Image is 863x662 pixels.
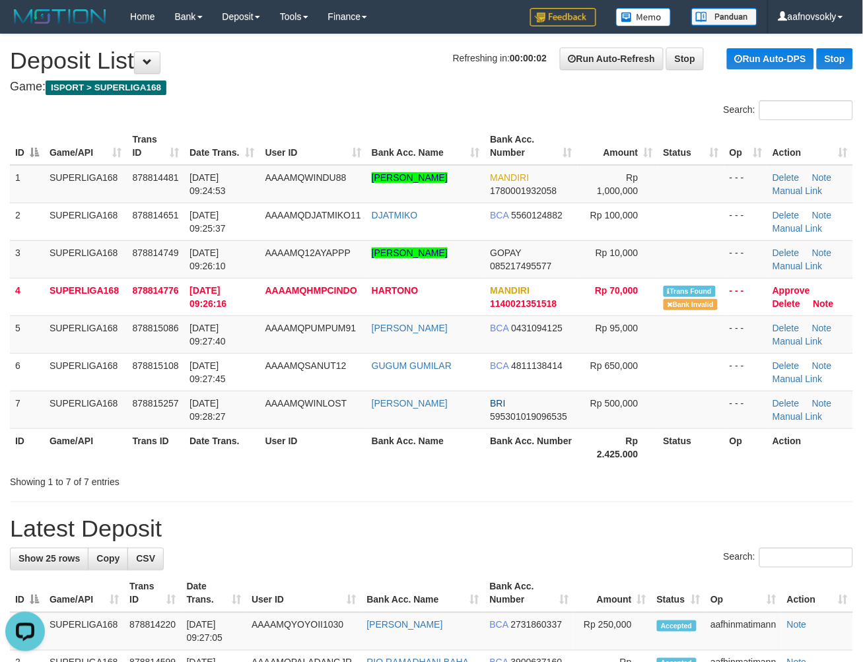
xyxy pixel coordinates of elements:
[813,298,834,309] a: Note
[44,391,127,428] td: SUPERLIGA168
[510,53,547,63] strong: 00:00:02
[773,298,800,309] a: Delete
[724,391,767,428] td: - - -
[190,398,226,422] span: [DATE] 09:28:27
[265,172,347,183] span: AAAAMQWINDU88
[127,548,164,570] a: CSV
[773,248,799,258] a: Delete
[724,353,767,391] td: - - -
[596,248,639,258] span: Rp 10,000
[44,240,127,278] td: SUPERLIGA168
[664,286,716,297] span: Similar transaction found
[10,470,350,488] div: Showing 1 to 7 of 7 entries
[260,127,366,165] th: User ID: activate to sort column ascending
[773,285,810,296] a: Approve
[578,428,658,466] th: Rp 2.425.000
[10,575,44,612] th: ID: activate to sort column descending
[812,248,832,258] a: Note
[44,127,127,165] th: Game/API: activate to sort column ascending
[10,391,44,428] td: 7
[485,428,577,466] th: Bank Acc. Number
[724,548,853,568] label: Search:
[664,299,718,310] span: Bank is not match
[490,185,557,196] span: Copy 1780001932058 to clipboard
[724,127,767,165] th: Op: activate to sort column ascending
[773,172,799,183] a: Delete
[453,53,547,63] span: Refreshing in:
[759,100,853,120] input: Search:
[767,127,853,165] th: Action: activate to sort column ascending
[705,575,782,612] th: Op: activate to sort column ascending
[133,248,179,258] span: 878814749
[530,8,596,26] img: Feedback.jpg
[759,548,853,568] input: Search:
[190,172,226,196] span: [DATE] 09:24:53
[44,575,124,612] th: Game/API: activate to sort column ascending
[366,127,485,165] th: Bank Acc. Name: activate to sort column ascending
[574,575,651,612] th: Amount: activate to sort column ascending
[490,248,521,258] span: GOPAY
[190,285,226,309] span: [DATE] 09:26:16
[366,428,485,466] th: Bank Acc. Name
[133,323,179,333] span: 878815086
[490,620,508,630] span: BCA
[46,81,166,95] span: ISPORT > SUPERLIGA168
[767,428,853,466] th: Action
[44,612,124,651] td: SUPERLIGA168
[666,48,704,70] a: Stop
[127,127,185,165] th: Trans ID: activate to sort column ascending
[773,360,799,371] a: Delete
[560,48,664,70] a: Run Auto-Refresh
[44,278,127,315] td: SUPERLIGA168
[10,7,110,26] img: MOTION_logo.png
[133,172,179,183] span: 878814481
[265,248,351,258] span: AAAAMQ12AYAPPP
[246,575,361,612] th: User ID: activate to sort column ascending
[10,315,44,353] td: 5
[372,398,448,409] a: [PERSON_NAME]
[265,398,347,409] span: AAAAMQWINLOST
[490,360,508,371] span: BCA
[372,285,419,296] a: HARTONO
[490,398,505,409] span: BRI
[773,261,823,271] a: Manual Link
[773,398,799,409] a: Delete
[88,548,128,570] a: Copy
[182,612,247,651] td: [DATE] 09:27:05
[590,210,638,220] span: Rp 100,000
[595,285,638,296] span: Rp 70,000
[372,323,448,333] a: [PERSON_NAME]
[724,315,767,353] td: - - -
[590,360,638,371] span: Rp 650,000
[372,210,418,220] a: DJATMIKO
[10,548,88,570] a: Show 25 rows
[96,554,120,564] span: Copy
[658,127,724,165] th: Status: activate to sort column ascending
[265,360,347,371] span: AAAAMQSANUT12
[724,100,853,120] label: Search:
[265,285,357,296] span: AAAAMQHMPCINDO
[10,240,44,278] td: 3
[773,210,799,220] a: Delete
[44,353,127,391] td: SUPERLIGA168
[724,278,767,315] td: - - -
[18,554,80,564] span: Show 25 rows
[10,278,44,315] td: 4
[773,323,799,333] a: Delete
[658,428,724,466] th: Status
[597,172,638,196] span: Rp 1,000,000
[773,223,823,234] a: Manual Link
[724,165,767,203] td: - - -
[490,210,508,220] span: BCA
[724,240,767,278] td: - - -
[133,360,179,371] span: 878815108
[246,612,361,651] td: AAAAMQYOYOII1030
[596,323,639,333] span: Rp 95,000
[787,620,807,630] a: Note
[133,210,179,220] span: 878814651
[5,5,45,45] button: Open LiveChat chat widget
[817,48,853,69] a: Stop
[372,248,448,258] a: [PERSON_NAME]
[10,515,853,542] h1: Latest Deposit
[511,323,563,333] span: Copy 0431094125 to clipboard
